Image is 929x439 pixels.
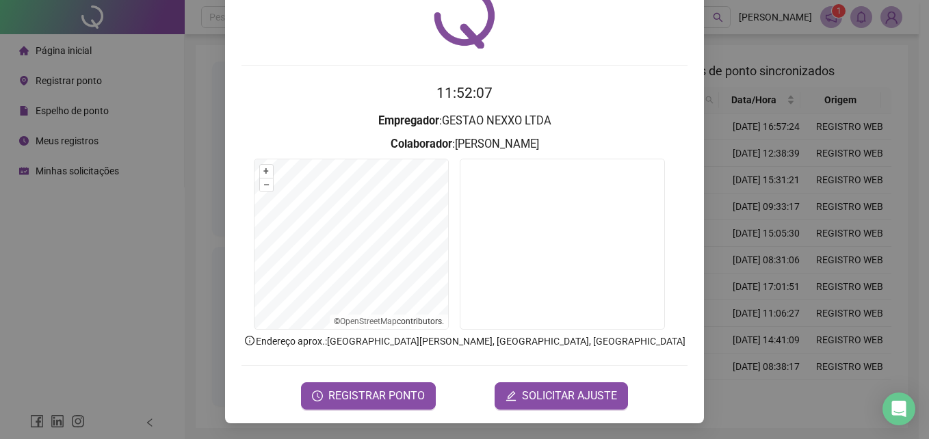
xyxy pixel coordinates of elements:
[241,135,688,153] h3: : [PERSON_NAME]
[312,390,323,401] span: clock-circle
[301,382,436,410] button: REGISTRAR PONTO
[244,334,256,347] span: info-circle
[506,390,516,401] span: edit
[241,334,688,349] p: Endereço aprox. : [GEOGRAPHIC_DATA][PERSON_NAME], [GEOGRAPHIC_DATA], [GEOGRAPHIC_DATA]
[882,393,915,425] div: Open Intercom Messenger
[436,85,493,101] time: 11:52:07
[391,137,452,150] strong: Colaborador
[260,165,273,178] button: +
[334,317,444,326] li: © contributors.
[260,178,273,191] button: –
[241,112,688,130] h3: : GESTAO NEXXO LTDA
[522,388,617,404] span: SOLICITAR AJUSTE
[328,388,425,404] span: REGISTRAR PONTO
[495,382,628,410] button: editSOLICITAR AJUSTE
[378,114,439,127] strong: Empregador
[340,317,397,326] a: OpenStreetMap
